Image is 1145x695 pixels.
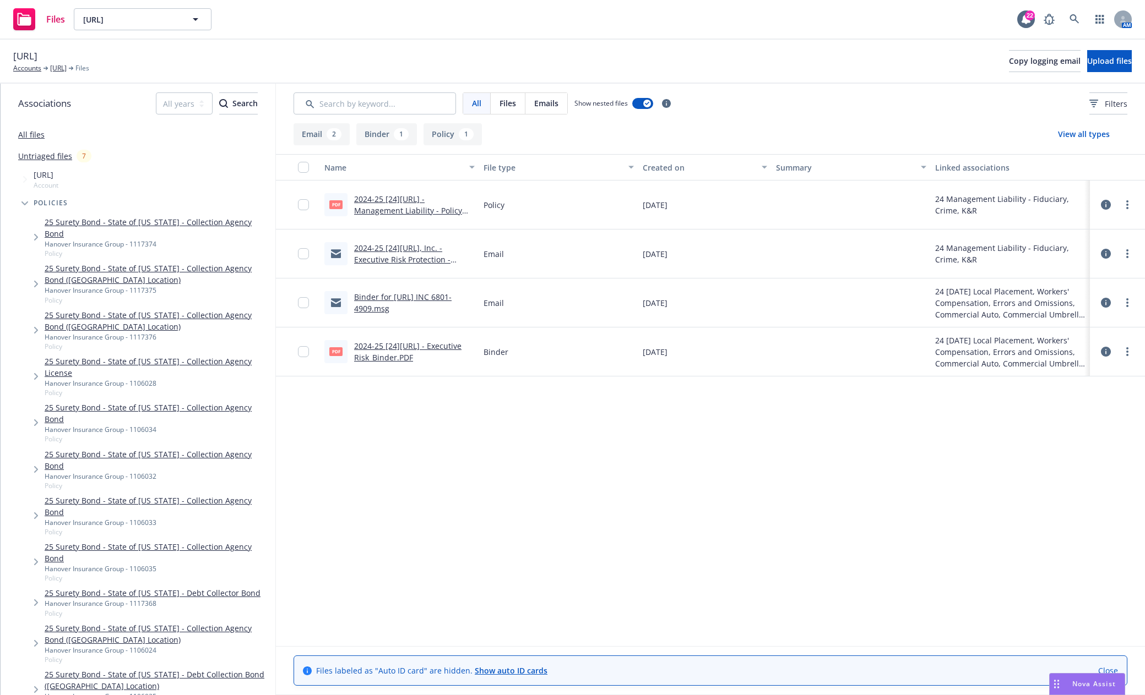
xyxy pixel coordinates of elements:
[45,388,271,397] span: Policy
[219,99,228,108] svg: Search
[18,96,71,111] span: Associations
[1072,679,1116,688] span: Nova Assist
[329,200,343,209] span: pdf
[479,154,638,180] button: File type
[484,199,504,211] span: Policy
[1063,8,1086,30] a: Search
[45,527,271,537] span: Policy
[1087,56,1132,66] span: Upload files
[34,169,58,180] span: [URL]
[219,93,258,114] div: Search
[1025,9,1035,19] div: 22
[294,92,456,114] input: Search by keyword...
[219,92,258,114] button: SearchSearch
[45,622,271,645] a: 25 Surety Bond - State of [US_STATE] - Collection Agency Bond ([GEOGRAPHIC_DATA] Location)
[931,154,1090,180] button: Linked associations
[45,379,271,388] div: Hanover Insurance Group - 1106028
[18,129,45,140] a: All files
[45,402,271,425] a: 25 Surety Bond - State of [US_STATE] - Collection Agency Bond
[1089,92,1127,114] button: Filters
[1050,674,1063,694] div: Drag to move
[1121,296,1134,309] a: more
[1087,50,1132,72] button: Upload files
[354,341,462,363] a: 2024-25 [24][URL] - Executive Risk_Binder.PDF
[935,242,1086,265] div: 24 Management Liability - Fiduciary, Crime, K&R
[935,193,1086,216] div: 24 Management Liability - Fiduciary, Crime, K&R
[45,587,261,599] a: 25 Surety Bond - State of [US_STATE] - Debt Collector Bond
[298,162,309,173] input: Select all
[1121,247,1134,260] a: more
[9,4,69,35] a: Files
[45,472,271,481] div: Hanover Insurance Group - 1106032
[46,15,65,24] span: Files
[45,495,271,518] a: 25 Surety Bond - State of [US_STATE] - Collection Agency Bond
[394,128,409,140] div: 1
[34,180,58,190] span: Account
[45,481,271,490] span: Policy
[329,347,343,355] span: PDF
[935,286,1086,320] div: 24 [DATE] Local Placement, Workers' Compensation, Errors and Omissions, Commercial Auto, Commerci...
[45,609,261,618] span: Policy
[45,541,271,564] a: 25 Surety Bond - State of [US_STATE] - Collection Agency Bond
[459,128,474,140] div: 1
[574,98,628,108] span: Show nested files
[298,346,309,357] input: Toggle Row Selected
[45,332,271,342] div: Hanover Insurance Group - 1117376
[327,128,341,140] div: 2
[1121,345,1134,358] a: more
[45,655,271,664] span: Policy
[45,669,271,692] a: 25 Surety Bond - State of [US_STATE] - Debt Collection Bond ([GEOGRAPHIC_DATA] Location)
[643,346,668,358] span: [DATE]
[484,297,504,309] span: Email
[1089,98,1127,110] span: Filters
[320,154,479,180] button: Name
[772,154,931,180] button: Summary
[643,297,668,309] span: [DATE]
[643,162,755,173] div: Created on
[935,162,1086,173] div: Linked associations
[643,248,668,260] span: [DATE]
[356,123,417,145] button: Binder
[74,8,211,30] button: [URL]
[18,150,72,162] a: Untriaged files
[45,262,271,286] a: 25 Surety Bond - State of [US_STATE] - Collection Agency Bond ([GEOGRAPHIC_DATA] Location)
[1040,123,1127,145] button: View all types
[294,123,350,145] button: Email
[83,14,178,25] span: [URL]
[45,342,271,351] span: Policy
[45,355,271,379] a: 25 Surety Bond - State of [US_STATE] - Collection Agency License
[34,200,68,206] span: Policies
[77,150,91,162] div: 7
[45,239,271,249] div: Hanover Insurance Group - 1117374
[45,518,271,527] div: Hanover Insurance Group - 1106033
[776,162,914,173] div: Summary
[475,665,547,676] a: Show auto ID cards
[13,49,37,63] span: [URL]
[354,243,451,276] a: 2024-25 [24][URL], Inc. - Executive Risk Protection - Binder and Invoice
[316,665,547,676] span: Files labeled as "Auto ID card" are hidden.
[935,335,1086,369] div: 24 [DATE] Local Placement, Workers' Compensation, Errors and Omissions, Commercial Auto, Commerci...
[50,63,67,73] a: [URL]
[45,425,271,434] div: Hanover Insurance Group - 1106034
[45,564,271,573] div: Hanover Insurance Group - 1106035
[1038,8,1060,30] a: Report a Bug
[484,248,504,260] span: Email
[472,97,481,109] span: All
[45,599,261,608] div: Hanover Insurance Group - 1117368
[643,199,668,211] span: [DATE]
[424,123,482,145] button: Policy
[1089,8,1111,30] a: Switch app
[45,448,271,472] a: 25 Surety Bond - State of [US_STATE] - Collection Agency Bond
[45,645,271,655] div: Hanover Insurance Group - 1106024
[324,162,463,173] div: Name
[45,295,271,305] span: Policy
[500,97,516,109] span: Files
[534,97,558,109] span: Emails
[298,199,309,210] input: Toggle Row Selected
[638,154,771,180] button: Created on
[45,249,271,258] span: Policy
[45,573,271,583] span: Policy
[45,309,271,332] a: 25 Surety Bond - State of [US_STATE] - Collection Agency Bond ([GEOGRAPHIC_DATA] Location)
[13,63,41,73] a: Accounts
[45,216,271,239] a: 25 Surety Bond - State of [US_STATE] - Collection Agency Bond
